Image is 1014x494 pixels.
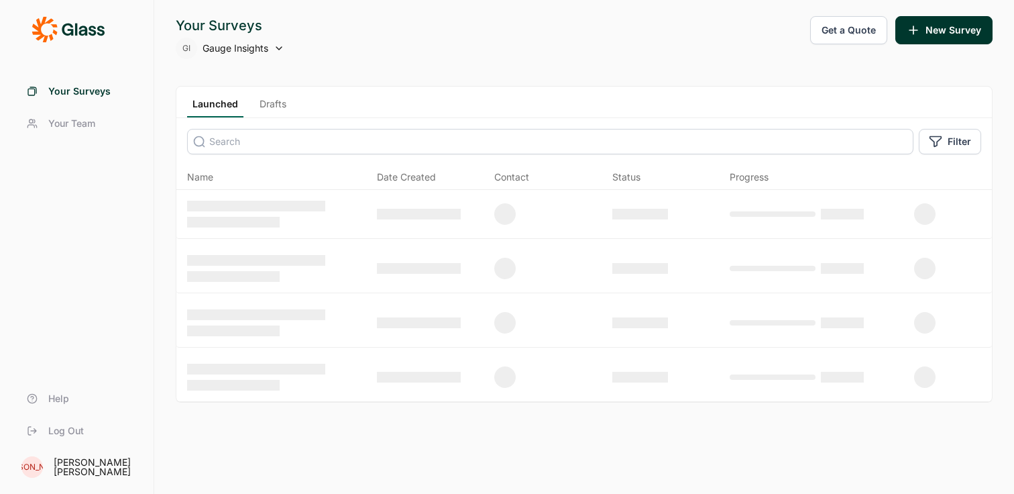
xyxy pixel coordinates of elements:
span: Your Team [48,117,95,130]
button: Get a Quote [810,16,887,44]
div: GI [176,38,197,59]
div: Your Surveys [176,16,284,35]
button: Filter [919,129,981,154]
div: [PERSON_NAME] [21,456,43,478]
span: Name [187,170,213,184]
a: Launched [187,97,243,117]
span: Help [48,392,69,405]
a: Drafts [254,97,292,117]
input: Search [187,129,913,154]
button: New Survey [895,16,993,44]
span: Filter [948,135,971,148]
div: Status [612,170,640,184]
span: Log Out [48,424,84,438]
div: Progress [730,170,769,184]
div: [PERSON_NAME] [PERSON_NAME] [54,458,137,477]
div: Contact [494,170,529,184]
span: Date Created [377,170,436,184]
span: Your Surveys [48,85,111,98]
span: Gauge Insights [203,42,268,55]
